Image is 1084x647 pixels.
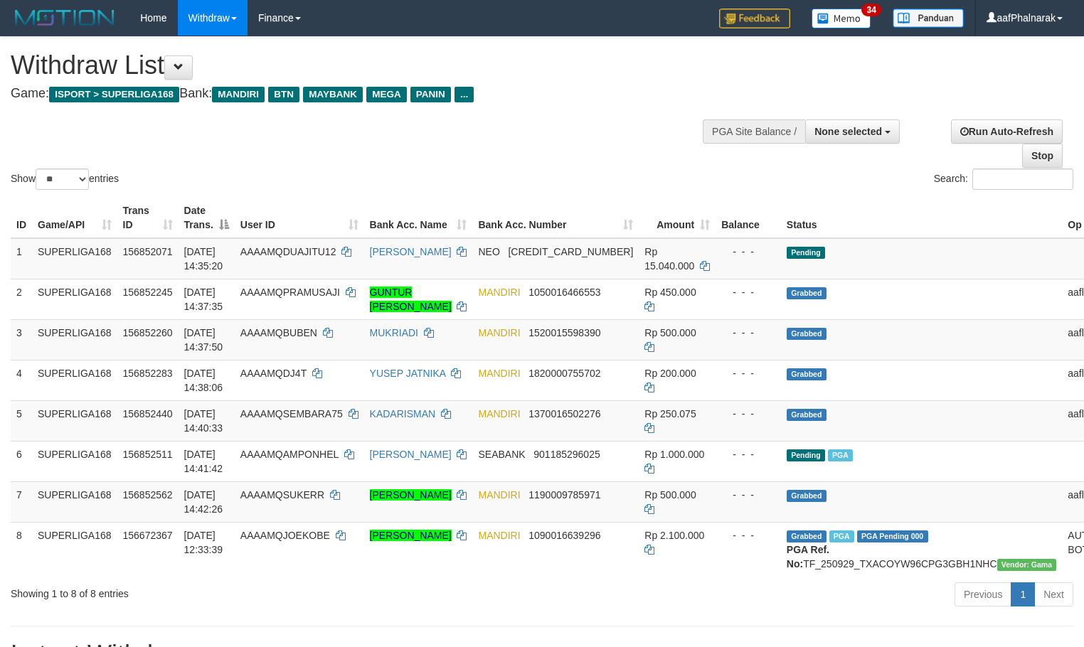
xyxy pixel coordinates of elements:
[212,87,265,102] span: MANDIRI
[721,447,775,461] div: - - -
[184,489,223,515] span: [DATE] 14:42:26
[240,368,307,379] span: AAAAMQDJ4T
[11,198,32,238] th: ID
[11,87,708,101] h4: Game: Bank:
[781,198,1062,238] th: Status
[184,368,223,393] span: [DATE] 14:38:06
[240,449,339,460] span: AAAAMQAMPONHEL
[32,198,117,238] th: Game/API: activate to sort column ascending
[123,327,173,338] span: 156852260
[814,126,882,137] span: None selected
[787,449,825,461] span: Pending
[997,559,1057,571] span: Vendor URL: https://trx31.1velocity.biz
[1011,582,1035,606] a: 1
[123,449,173,460] span: 156852511
[528,327,600,338] span: Copy 1520015598390 to clipboard
[32,279,117,319] td: SUPERLIGA168
[240,287,340,298] span: AAAAMQPRAMUSAJI
[11,581,441,601] div: Showing 1 to 8 of 8 entries
[11,522,32,577] td: 8
[955,582,1011,606] a: Previous
[478,449,525,460] span: SEABANK
[364,198,473,238] th: Bank Acc. Name: activate to sort column ascending
[410,87,451,102] span: PANIN
[787,409,827,421] span: Grabbed
[972,169,1073,190] input: Search:
[478,489,520,501] span: MANDIRI
[951,119,1063,144] a: Run Auto-Refresh
[32,481,117,522] td: SUPERLIGA168
[32,238,117,279] td: SUPERLIGA168
[240,408,343,419] span: AAAAMQSEMBARA75
[370,368,446,379] a: YUSEP JATNIKA
[123,246,173,257] span: 156852071
[117,198,179,238] th: Trans ID: activate to sort column ascending
[721,407,775,421] div: - - -
[303,87,363,102] span: MAYBANK
[934,169,1073,190] label: Search:
[184,530,223,555] span: [DATE] 12:33:39
[508,246,633,257] span: Copy 5859457140486971 to clipboard
[644,327,696,338] span: Rp 500.000
[36,169,89,190] select: Showentries
[533,449,600,460] span: Copy 901185296025 to clipboard
[123,368,173,379] span: 156852283
[184,287,223,312] span: [DATE] 14:37:35
[32,522,117,577] td: SUPERLIGA168
[719,9,790,28] img: Feedback.jpg
[455,87,474,102] span: ...
[805,119,900,144] button: None selected
[829,530,854,542] span: Marked by aafsengchandara
[787,328,827,340] span: Grabbed
[478,408,520,419] span: MANDIRI
[366,87,407,102] span: MEGA
[528,287,600,298] span: Copy 1050016466553 to clipboard
[721,366,775,380] div: - - -
[11,169,119,190] label: Show entries
[11,360,32,400] td: 4
[32,360,117,400] td: SUPERLIGA168
[123,530,173,541] span: 156672367
[370,530,452,541] a: [PERSON_NAME]
[370,246,452,257] a: [PERSON_NAME]
[721,528,775,542] div: - - -
[478,246,499,257] span: NEO
[11,51,708,80] h1: Withdraw List
[644,408,696,419] span: Rp 250.075
[639,198,716,238] th: Amount: activate to sort column ascending
[268,87,299,102] span: BTN
[184,449,223,474] span: [DATE] 14:41:42
[644,368,696,379] span: Rp 200.000
[528,530,600,541] span: Copy 1090016639296 to clipboard
[235,198,364,238] th: User ID: activate to sort column ascending
[1022,144,1063,168] a: Stop
[370,287,452,312] a: GUNTUR [PERSON_NAME]
[1034,582,1073,606] a: Next
[123,287,173,298] span: 156852245
[11,441,32,481] td: 6
[11,238,32,279] td: 1
[123,489,173,501] span: 156852562
[370,489,452,501] a: [PERSON_NAME]
[644,449,704,460] span: Rp 1.000.000
[721,245,775,259] div: - - -
[893,9,964,28] img: panduan.png
[240,327,317,338] span: AAAAMQBUBEN
[11,7,119,28] img: MOTION_logo.png
[787,490,827,502] span: Grabbed
[184,408,223,434] span: [DATE] 14:40:33
[478,530,520,541] span: MANDIRI
[11,279,32,319] td: 2
[528,408,600,419] span: Copy 1370016502276 to clipboard
[787,544,829,570] b: PGA Ref. No:
[644,246,694,272] span: Rp 15.040.000
[240,530,330,541] span: AAAAMQJOEKOBE
[861,4,881,16] span: 34
[370,408,436,419] a: KADARISMAN
[644,489,696,501] span: Rp 500.000
[721,488,775,502] div: - - -
[812,9,871,28] img: Button%20Memo.svg
[478,368,520,379] span: MANDIRI
[787,287,827,299] span: Grabbed
[184,327,223,353] span: [DATE] 14:37:50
